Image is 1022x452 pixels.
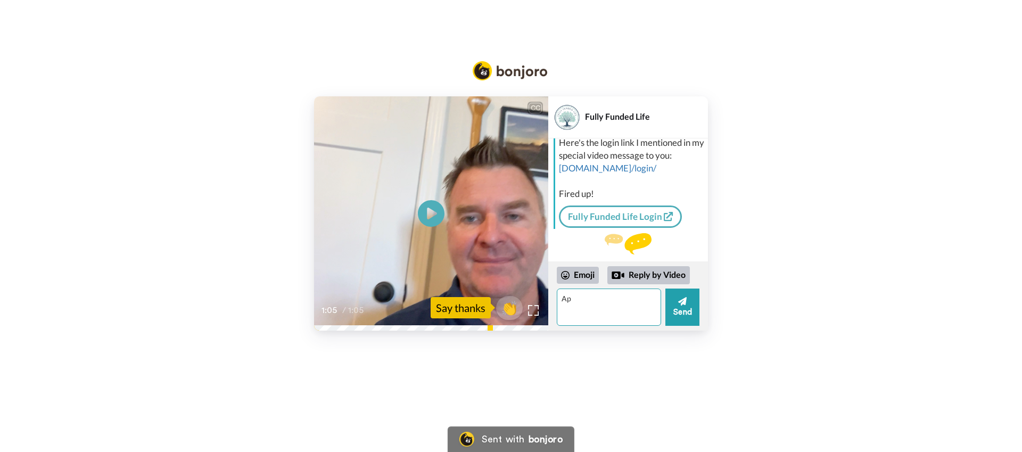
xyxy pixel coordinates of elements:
[607,266,690,284] div: Reply by Video
[559,162,656,174] a: [DOMAIN_NAME]/login/
[529,103,542,113] div: CC
[431,297,491,318] div: Say thanks
[473,61,547,80] img: Bonjoro Logo
[665,289,699,326] button: Send
[496,296,523,320] button: 👏
[585,111,707,121] div: Fully Funded Life
[322,304,340,317] span: 1:05
[348,304,367,317] span: 1:05
[605,233,652,254] img: message.svg
[548,233,708,272] div: Send Fully Funded a reply.
[528,305,539,316] img: Full screen
[557,267,599,284] div: Emoji
[557,289,661,326] textarea: App
[559,206,682,228] a: Fully Funded Life Login
[612,269,624,282] div: Reply by Video
[342,304,346,317] span: /
[496,299,523,316] span: 👏
[554,104,580,130] img: Profile Image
